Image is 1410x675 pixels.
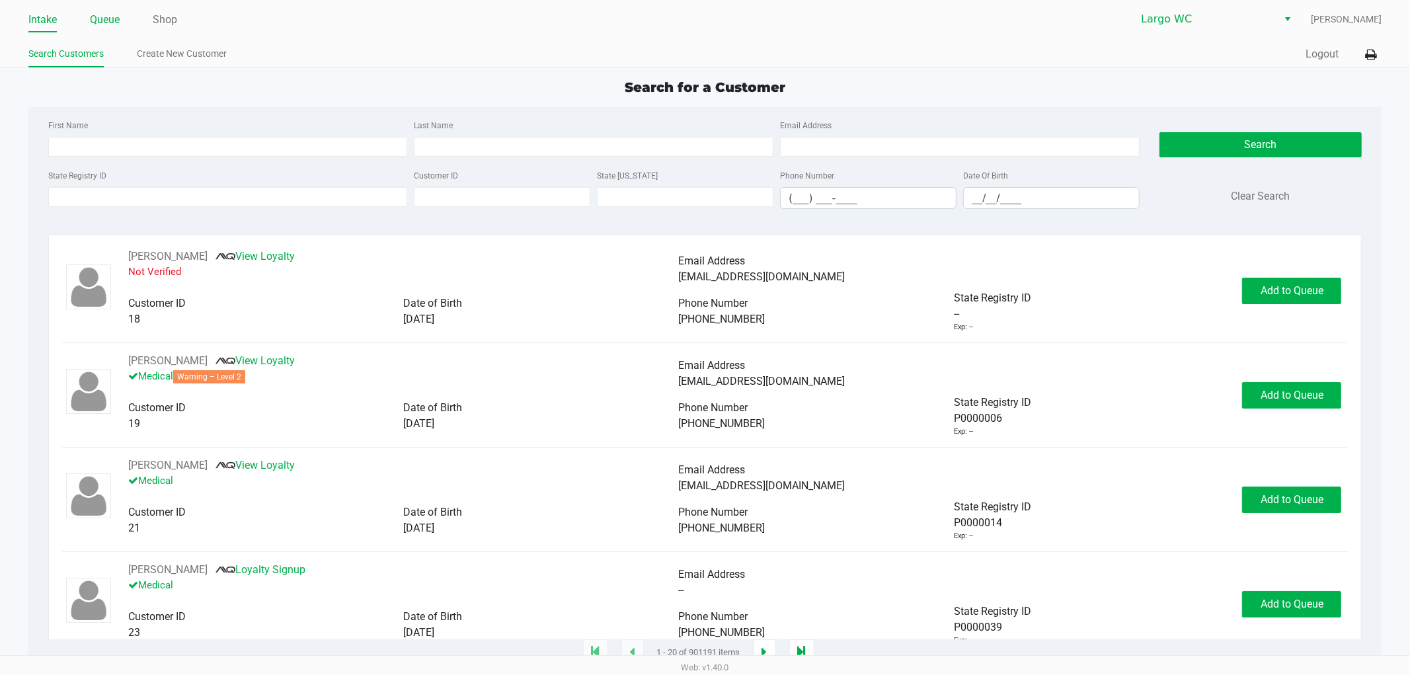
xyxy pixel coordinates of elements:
span: State Registry ID [954,500,1031,513]
a: View Loyalty [215,250,295,262]
span: Customer ID [128,610,186,623]
span: Phone Number [679,401,748,414]
span: Largo WC [1141,11,1270,27]
label: State Registry ID [48,170,106,182]
label: Phone Number [780,170,834,182]
span: Add to Queue [1261,284,1323,297]
span: Web: v1.40.0 [682,662,729,672]
span: Warning – Level 2 [173,370,245,383]
a: View Loyalty [215,459,295,471]
span: [DATE] [403,626,434,639]
label: First Name [48,120,88,132]
a: Loyalty Signup [215,563,305,576]
span: [DATE] [403,522,434,534]
span: Phone Number [679,297,748,309]
div: Exp: -- [954,635,973,647]
a: Intake [28,11,57,29]
button: Add to Queue [1242,382,1341,409]
button: Select [1278,7,1297,31]
button: See customer info [128,562,208,578]
span: Add to Queue [1261,598,1323,610]
a: Create New Customer [137,46,227,62]
span: State Registry ID [954,292,1031,304]
span: [DATE] [403,313,434,325]
span: Add to Queue [1261,493,1323,506]
label: Date Of Birth [963,170,1008,182]
label: Customer ID [414,170,458,182]
kendo-maskedtextbox: Format: (999) 999-9999 [780,187,957,209]
span: 18 [128,313,140,325]
span: Email Address [679,568,746,580]
label: State [US_STATE] [597,170,658,182]
span: Add to Queue [1261,389,1323,401]
span: [EMAIL_ADDRESS][DOMAIN_NAME] [679,479,845,492]
span: Phone Number [679,610,748,623]
app-submit-button: Previous [621,639,644,666]
span: P0000006 [954,411,1002,426]
span: Phone Number [679,506,748,518]
span: [PERSON_NAME] [1311,13,1382,26]
app-submit-button: Move to first page [583,639,608,666]
div: Exp: -- [954,426,973,438]
span: Email Address [679,255,746,267]
label: Email Address [780,120,832,132]
button: See customer info [128,353,208,369]
span: -- [679,584,684,596]
input: Format: MM/DD/YYYY [964,188,1139,208]
app-submit-button: Next [754,639,776,666]
span: 19 [128,417,140,430]
p: Not Verified [128,264,679,280]
span: Date of Birth [403,610,462,623]
div: Exp: -- [954,322,973,333]
span: P0000039 [954,619,1002,635]
span: [EMAIL_ADDRESS][DOMAIN_NAME] [679,375,845,387]
span: [EMAIL_ADDRESS][DOMAIN_NAME] [679,270,845,283]
p: Medical [128,578,679,593]
span: Date of Birth [403,297,462,309]
span: Customer ID [128,297,186,309]
button: Logout [1306,46,1339,62]
span: State Registry ID [954,605,1031,617]
span: [PHONE_NUMBER] [679,522,765,534]
span: [DATE] [403,417,434,430]
p: Medical [128,369,679,384]
button: Search [1159,132,1362,157]
span: Email Address [679,463,746,476]
button: See customer info [128,249,208,264]
span: [PHONE_NUMBER] [679,417,765,430]
span: Date of Birth [403,506,462,518]
span: [PHONE_NUMBER] [679,313,765,325]
span: Email Address [679,359,746,372]
button: Add to Queue [1242,591,1341,617]
span: [PHONE_NUMBER] [679,626,765,639]
span: Date of Birth [403,401,462,414]
span: Customer ID [128,506,186,518]
span: P0000014 [954,515,1002,531]
span: Customer ID [128,401,186,414]
button: Clear Search [1232,188,1290,204]
a: View Loyalty [215,354,295,367]
a: Search Customers [28,46,104,62]
span: State Registry ID [954,396,1031,409]
app-submit-button: Move to last page [789,639,814,666]
span: 1 - 20 of 901191 items [657,646,740,659]
span: -- [954,306,959,322]
kendo-maskedtextbox: Format: MM/DD/YYYY [963,187,1140,209]
span: Search for a Customer [625,79,785,95]
label: Last Name [414,120,453,132]
span: 21 [128,522,140,534]
button: Add to Queue [1242,278,1341,304]
div: Exp: -- [954,531,973,542]
input: Format: (999) 999-9999 [781,188,956,208]
a: Queue [90,11,120,29]
a: Shop [153,11,177,29]
span: 23 [128,626,140,639]
p: Medical [128,473,679,489]
button: See customer info [128,457,208,473]
button: Add to Queue [1242,487,1341,513]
